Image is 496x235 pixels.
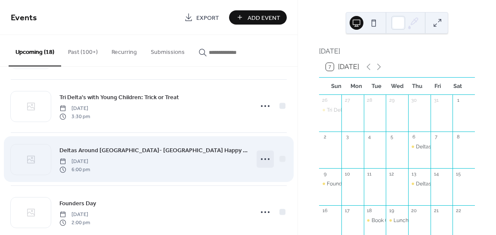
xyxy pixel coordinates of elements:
div: 13 [411,171,417,177]
div: Thu [407,78,428,95]
span: 2:00 pm [59,219,90,226]
button: 7[DATE] [323,61,362,73]
div: 6 [411,134,417,141]
div: 9 [322,171,328,177]
div: 12 [388,171,395,177]
div: 21 [433,208,440,214]
div: Sun [326,78,346,95]
div: 2 [322,134,328,141]
div: Founders Day [319,180,341,188]
div: 20 [411,208,417,214]
div: 4 [366,134,373,141]
div: 8 [455,134,462,141]
div: 5 [388,134,395,141]
div: 11 [366,171,373,177]
button: Recurring [105,35,144,66]
div: 1 [455,97,462,104]
div: 31 [433,97,440,104]
div: 28 [366,97,373,104]
span: 3:30 pm [59,113,90,120]
span: [DATE] [59,211,90,219]
button: Upcoming (18) [9,35,61,66]
div: 29 [388,97,395,104]
div: 19 [388,208,395,214]
a: Export [178,10,226,25]
div: Tri Delta's with Young Children: Trick or Treat [327,107,432,114]
button: Submissions [144,35,192,66]
div: Book Club [364,217,386,224]
a: Founders Day [59,198,96,208]
span: 6:00 pm [59,166,90,173]
div: Book Club [372,217,396,224]
div: 3 [344,134,350,141]
span: Founders Day [59,199,96,208]
span: Tri Delta's with Young Children: Trick or Treat [59,93,179,102]
div: [DATE] [319,46,475,56]
span: Export [196,13,219,22]
div: Founders Day [327,180,360,188]
div: 15 [455,171,462,177]
div: Fri [428,78,448,95]
span: [DATE] [59,158,90,166]
span: [DATE] [59,105,90,113]
div: Wed [387,78,407,95]
div: Tri Delta's with Young Children: Trick or Treat [319,107,341,114]
div: 30 [411,97,417,104]
button: Past (100+) [61,35,105,66]
span: Deltas Around [GEOGRAPHIC_DATA]- [GEOGRAPHIC_DATA] Happy Hour [59,146,248,155]
div: Mon [346,78,366,95]
span: Add Event [248,13,280,22]
span: Events [11,9,37,26]
div: 26 [322,97,328,104]
div: 18 [366,208,373,214]
div: 27 [344,97,350,104]
a: Tri Delta's with Young Children: Trick or Treat [59,92,179,102]
a: Deltas Around [GEOGRAPHIC_DATA]- [GEOGRAPHIC_DATA] Happy Hour [59,145,248,155]
div: 16 [322,208,328,214]
div: 22 [455,208,462,214]
div: Deltas Around Dallas- Preston Hollow Happy Hour [408,180,431,188]
div: 10 [344,171,350,177]
div: Deltas Around Dallas- Lake Highlands Happy Hour [408,143,431,150]
div: Sat [448,78,468,95]
div: 17 [344,208,350,214]
div: Lunch Bunch at Neiman Marcus NorthPark [394,217,496,224]
div: Lunch Bunch at Neiman Marcus NorthPark [386,217,408,224]
div: 7 [433,134,440,141]
div: Tue [366,78,387,95]
button: Add Event [229,10,287,25]
div: 14 [433,171,440,177]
